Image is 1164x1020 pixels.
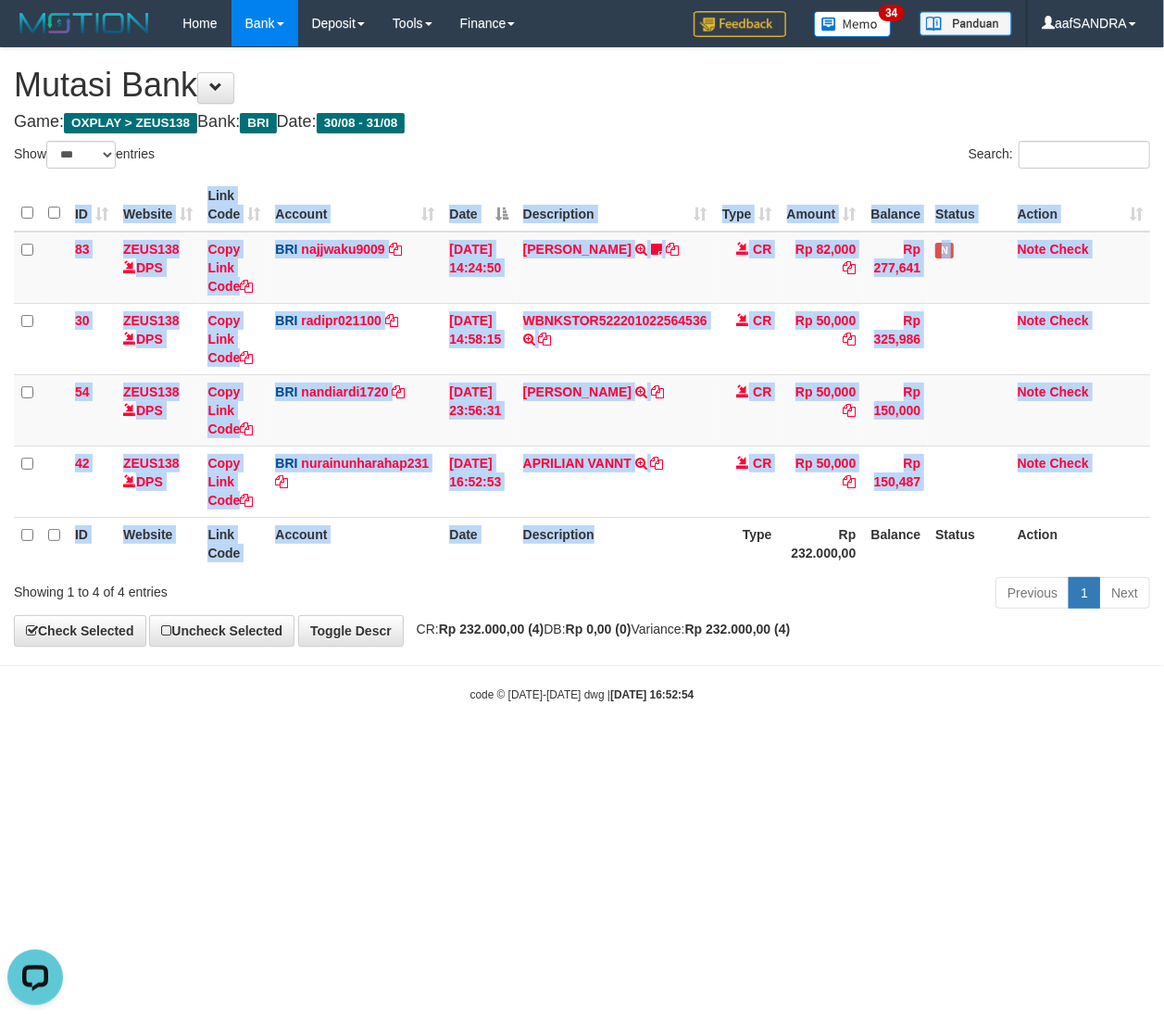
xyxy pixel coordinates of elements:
a: Toggle Descr [298,615,404,647]
td: DPS [116,232,200,304]
a: Copy Link Code [207,456,253,508]
a: Previous [995,577,1070,609]
a: 1 [1069,577,1100,609]
h4: Game: Bank: Date: [14,113,1150,132]
a: Note [1018,242,1046,257]
img: Button%20Memo.svg [814,11,892,37]
span: CR [753,384,771,399]
th: Type [715,517,780,570]
small: code © [DATE]-[DATE] dwg | [470,688,695,701]
span: 30/08 - 31/08 [317,113,406,133]
td: [DATE] 14:24:50 [442,232,515,304]
img: panduan.png [920,11,1012,36]
th: ID [68,517,116,570]
td: Rp 50,000 [780,303,864,374]
th: Type: activate to sort column ascending [715,179,780,232]
span: CR [753,456,771,471]
span: 83 [75,242,90,257]
h1: Mutasi Bank [14,67,1150,104]
th: Description: activate to sort column ascending [516,179,715,232]
th: Balance [863,179,928,232]
span: 54 [75,384,90,399]
th: Action: activate to sort column ascending [1010,179,1150,232]
a: Copy Rp 50,000 to clipboard [843,474,856,489]
a: najjwaku9009 [301,242,384,257]
a: Next [1099,577,1150,609]
a: radipr021100 [301,313,381,328]
span: CR: DB: Variance: [407,622,791,636]
a: Check [1050,242,1089,257]
a: Copy radipr021100 to clipboard [385,313,398,328]
td: Rp 82,000 [780,232,864,304]
a: Copy TARI PRATIWI to clipboard [666,242,679,257]
th: Account: activate to sort column ascending [268,179,442,232]
a: ZEUS138 [123,384,180,399]
a: Check [1050,384,1089,399]
td: [DATE] 14:58:15 [442,303,515,374]
img: MOTION_logo.png [14,9,155,37]
td: Rp 325,986 [863,303,928,374]
td: [DATE] 23:56:31 [442,374,515,446]
a: Check [1050,313,1089,328]
th: Description [516,517,715,570]
a: ZEUS138 [123,313,180,328]
a: APRILIAN VANNT [523,456,632,471]
th: Amount: activate to sort column ascending [780,179,864,232]
a: Copy nandiardi1720 to clipboard [393,384,406,399]
a: Check [1050,456,1089,471]
th: Website: activate to sort column ascending [116,179,200,232]
td: DPS [116,374,200,446]
th: Account [268,517,442,570]
th: Link Code [200,517,268,570]
span: 30 [75,313,90,328]
th: Website [116,517,200,570]
a: Copy Link Code [207,242,253,294]
a: Note [1018,456,1046,471]
strong: Rp 232.000,00 (4) [439,622,544,636]
select: Showentries [46,141,116,169]
a: ZEUS138 [123,242,180,257]
a: Uncheck Selected [149,615,294,647]
a: [PERSON_NAME] [523,384,632,399]
a: Copy nurainunharahap231 to clipboard [275,474,288,489]
th: Date [442,517,515,570]
a: Copy najjwaku9009 to clipboard [389,242,402,257]
span: BRI [275,456,297,471]
a: WBNKSTOR522201022564536 [523,313,707,328]
td: [DATE] 16:52:53 [442,446,515,517]
span: BRI [275,384,297,399]
span: CR [753,313,771,328]
strong: [DATE] 16:52:54 [610,688,694,701]
td: Rp 50,000 [780,374,864,446]
a: ZEUS138 [123,456,180,471]
span: 42 [75,456,90,471]
th: ID: activate to sort column ascending [68,179,116,232]
span: CR [753,242,771,257]
a: Copy Rp 50,000 to clipboard [843,332,856,346]
span: 34 [879,5,904,21]
a: [PERSON_NAME] [523,242,632,257]
a: Check Selected [14,615,146,647]
a: Copy APRILIAN VANNT to clipboard [651,456,664,471]
td: Rp 50,000 [780,446,864,517]
th: Balance [863,517,928,570]
span: BRI [275,313,297,328]
th: Link Code: activate to sort column ascending [200,179,268,232]
label: Show entries [14,141,155,169]
th: Status [928,517,1009,570]
a: Copy Link Code [207,384,253,436]
td: Rp 150,000 [863,374,928,446]
a: Copy Link Code [207,313,253,365]
a: Note [1018,313,1046,328]
td: DPS [116,303,200,374]
a: Copy VALENTINO LAHU to clipboard [651,384,664,399]
td: DPS [116,446,200,517]
div: Showing 1 to 4 of 4 entries [14,575,471,601]
input: Search: [1019,141,1150,169]
a: nandiardi1720 [301,384,388,399]
label: Search: [969,141,1150,169]
td: Rp 150,487 [863,446,928,517]
button: Open LiveChat chat widget [7,7,63,63]
span: Has Note [935,243,954,258]
span: OXPLAY > ZEUS138 [64,113,197,133]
